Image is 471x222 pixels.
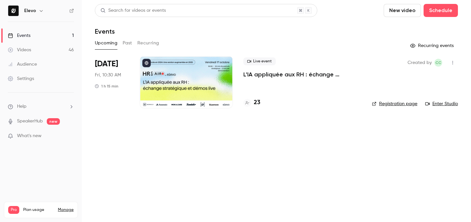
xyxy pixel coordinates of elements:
[435,59,441,67] span: CC
[95,84,118,89] div: 1 h 15 min
[8,32,30,39] div: Events
[8,6,19,16] img: Elevo
[23,207,54,213] span: Plan usage
[8,103,74,110] li: help-dropdown-opener
[95,38,117,48] button: Upcoming
[243,98,260,107] a: 23
[8,47,31,53] div: Videos
[243,57,276,65] span: Live event
[100,7,166,14] div: Search for videos or events
[123,38,132,48] button: Past
[17,133,42,139] span: What's new
[8,61,37,68] div: Audience
[425,101,458,107] a: Enter Studio
[17,118,43,125] a: SpeakerHub
[95,72,121,78] span: Fri, 10:30 AM
[384,4,421,17] button: New video
[47,118,60,125] span: new
[17,103,26,110] span: Help
[137,38,159,48] button: Recurring
[66,133,74,139] iframe: Noticeable Trigger
[243,71,361,78] a: L'IA appliquée aux RH : échange stratégique et démos live.
[424,4,458,17] button: Schedule
[407,40,458,51] button: Recurring events
[24,8,36,14] h6: Elevo
[95,27,115,35] h1: Events
[8,75,34,82] div: Settings
[254,98,260,107] h4: 23
[408,59,432,67] span: Created by
[95,56,129,108] div: Oct 17 Fri, 10:30 AM (Europe/Paris)
[434,59,442,67] span: Clara Courtillier
[8,206,19,214] span: Pro
[95,59,118,69] span: [DATE]
[58,207,74,213] a: Manage
[372,101,417,107] a: Registration page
